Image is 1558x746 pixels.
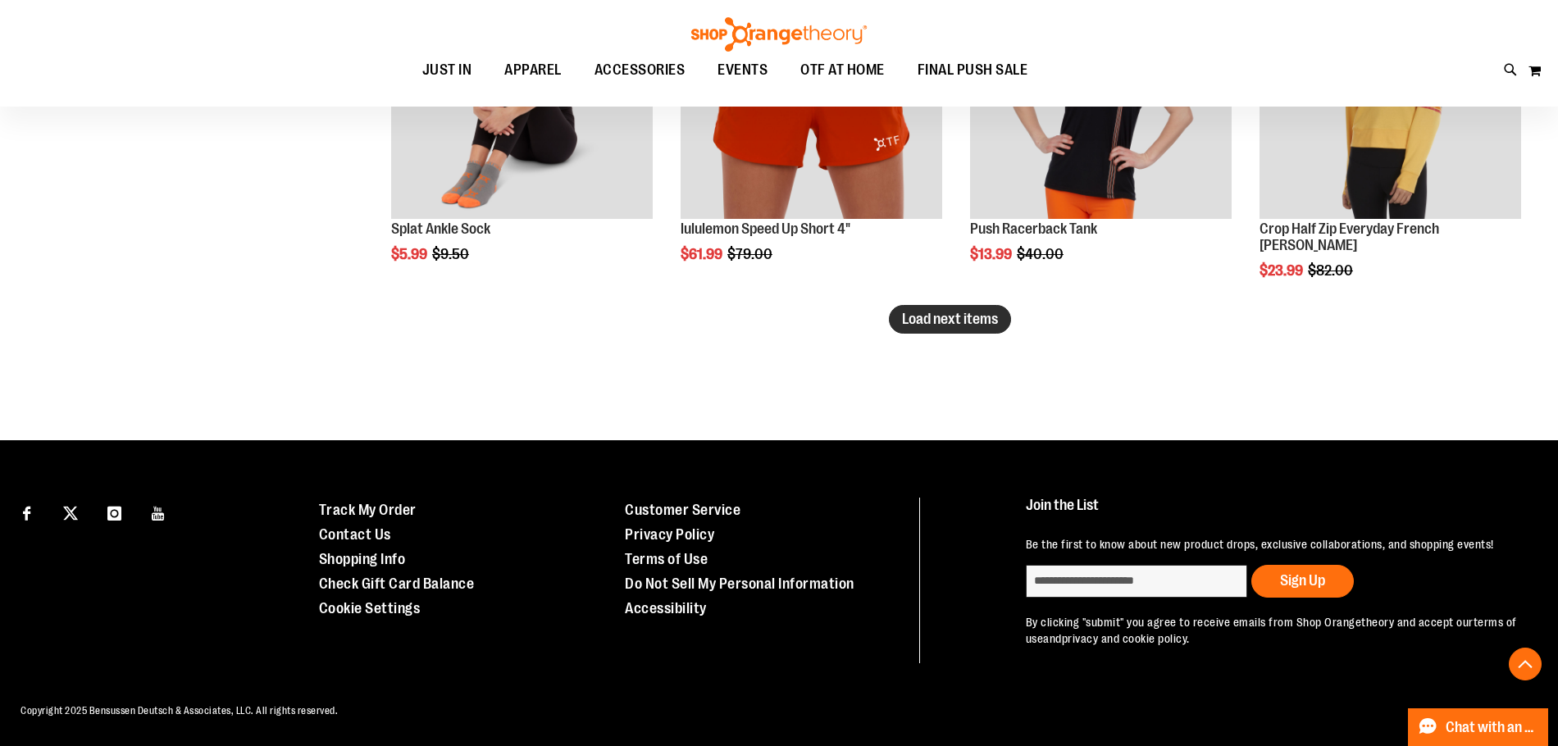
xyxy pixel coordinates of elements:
[504,52,562,89] span: APPAREL
[432,246,471,262] span: $9.50
[100,498,129,526] a: Visit our Instagram page
[1446,720,1538,735] span: Chat with an Expert
[625,600,707,616] a: Accessibility
[391,246,430,262] span: $5.99
[889,305,1011,334] button: Load next items
[1017,246,1066,262] span: $40.00
[918,52,1028,89] span: FINAL PUSH SALE
[625,502,740,518] a: Customer Service
[970,221,1097,237] a: Push Racerback Tank
[20,705,338,716] span: Copyright 2025 Bensussen Deutsch & Associates, LLC. All rights reserved.
[800,52,885,89] span: OTF AT HOME
[422,52,472,89] span: JUST IN
[1308,262,1355,279] span: $82.00
[701,52,784,89] a: EVENTS
[727,246,775,262] span: $79.00
[1260,221,1439,253] a: Crop Half Zip Everyday French [PERSON_NAME]
[63,506,78,521] img: Twitter
[578,52,702,89] a: ACCESSORIES
[625,526,714,543] a: Privacy Policy
[594,52,686,89] span: ACCESSORIES
[689,17,869,52] img: Shop Orangetheory
[12,498,41,526] a: Visit our Facebook page
[970,246,1014,262] span: $13.99
[1251,565,1354,598] button: Sign Up
[1026,536,1520,553] p: Be the first to know about new product drops, exclusive collaborations, and shopping events!
[681,246,725,262] span: $61.99
[319,575,475,592] a: Check Gift Card Balance
[1026,498,1520,528] h4: Join the List
[488,52,578,89] a: APPAREL
[901,52,1045,89] a: FINAL PUSH SALE
[319,502,417,518] a: Track My Order
[319,600,421,616] a: Cookie Settings
[1408,708,1549,746] button: Chat with an Expert
[1062,632,1190,645] a: privacy and cookie policy.
[144,498,173,526] a: Visit our Youtube page
[717,52,768,89] span: EVENTS
[625,575,854,592] a: Do Not Sell My Personal Information
[1280,572,1325,589] span: Sign Up
[391,221,490,237] a: Splat Ankle Sock
[1509,648,1542,680] button: Back To Top
[1026,616,1517,645] a: terms of use
[1260,262,1305,279] span: $23.99
[625,551,708,567] a: Terms of Use
[406,52,489,89] a: JUST IN
[681,221,850,237] a: lululemon Speed Up Short 4"
[902,311,998,327] span: Load next items
[319,551,406,567] a: Shopping Info
[57,498,85,526] a: Visit our X page
[784,52,901,89] a: OTF AT HOME
[319,526,391,543] a: Contact Us
[1026,614,1520,647] p: By clicking "submit" you agree to receive emails from Shop Orangetheory and accept our and
[1026,565,1247,598] input: enter email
